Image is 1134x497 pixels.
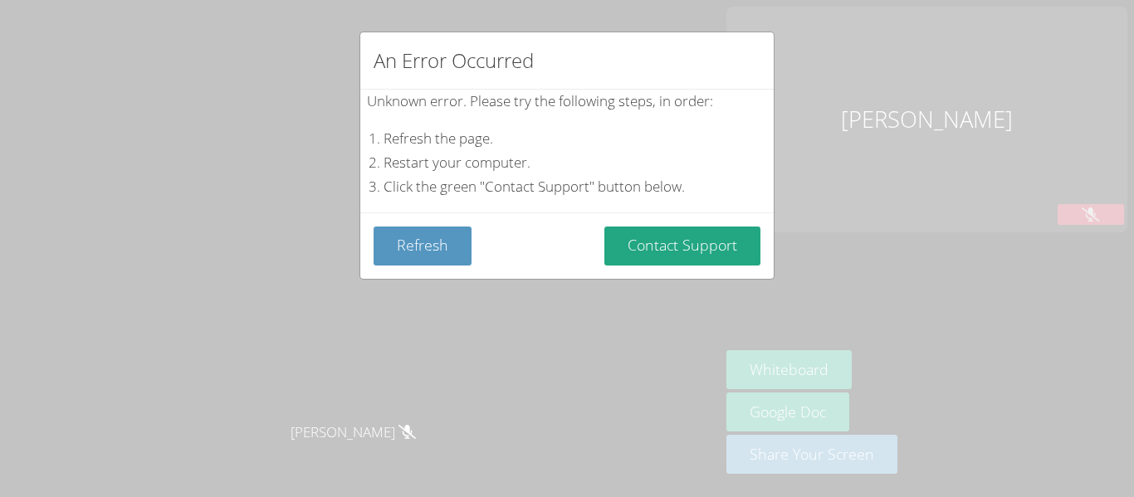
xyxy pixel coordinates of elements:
li: Restart your computer. [384,151,767,175]
li: Refresh the page. [384,127,767,151]
h2: An Error Occurred [374,46,534,76]
div: Unknown error. Please try the following steps, in order: [367,90,767,199]
button: Contact Support [604,227,760,266]
button: Refresh [374,227,472,266]
li: Click the green "Contact Support" button below. [384,175,767,199]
